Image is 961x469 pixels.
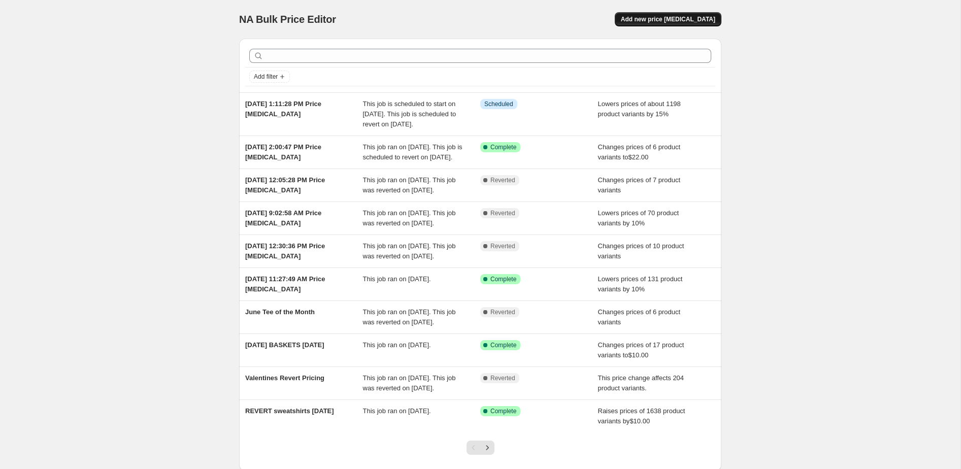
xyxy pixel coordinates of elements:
span: Valentines Revert Pricing [245,374,324,382]
span: $10.00 [629,417,650,425]
span: This price change affects 204 product variants. [598,374,684,392]
span: Changes prices of 17 product variants to [598,341,684,359]
span: This job ran on [DATE]. [363,407,431,415]
span: [DATE] 12:05:28 PM Price [MEDICAL_DATA] [245,176,325,194]
span: This job ran on [DATE]. [363,275,431,283]
span: Add new price [MEDICAL_DATA] [621,15,715,23]
span: This job ran on [DATE]. This job was reverted on [DATE]. [363,374,456,392]
button: Add filter [249,71,290,83]
span: This job ran on [DATE]. This job is scheduled to revert on [DATE]. [363,143,462,161]
span: Changes prices of 7 product variants [598,176,681,194]
span: Lowers prices of about 1198 product variants by 15% [598,100,681,118]
span: Complete [490,143,516,151]
span: [DATE] 9:02:58 AM Price [MEDICAL_DATA] [245,209,321,227]
span: This job ran on [DATE]. [363,341,431,349]
span: This job ran on [DATE]. This job was reverted on [DATE]. [363,308,456,326]
span: This job ran on [DATE]. This job was reverted on [DATE]. [363,209,456,227]
span: Reverted [490,209,515,217]
span: [DATE] 1:11:28 PM Price [MEDICAL_DATA] [245,100,321,118]
span: Reverted [490,374,515,382]
span: Lowers prices of 131 product variants by 10% [598,275,683,293]
span: $10.00 [628,351,648,359]
span: Changes prices of 10 product variants [598,242,684,260]
span: Complete [490,407,516,415]
span: NA Bulk Price Editor [239,14,336,25]
span: Add filter [254,73,278,81]
span: Scheduled [484,100,513,108]
span: $22.00 [628,153,648,161]
span: [DATE] 2:00:47 PM Price [MEDICAL_DATA] [245,143,321,161]
span: Reverted [490,242,515,250]
span: Lowers prices of 70 product variants by 10% [598,209,679,227]
span: [DATE] 11:27:49 AM Price [MEDICAL_DATA] [245,275,325,293]
span: Reverted [490,308,515,316]
span: Changes prices of 6 product variants [598,308,681,326]
span: Reverted [490,176,515,184]
span: [DATE] BASKETS [DATE] [245,341,324,349]
button: Add new price [MEDICAL_DATA] [615,12,721,26]
nav: Pagination [467,441,494,455]
span: Complete [490,341,516,349]
span: [DATE] 12:30:36 PM Price [MEDICAL_DATA] [245,242,325,260]
span: Complete [490,275,516,283]
span: REVERT sweatshirts [DATE] [245,407,334,415]
span: This job ran on [DATE]. This job was reverted on [DATE]. [363,242,456,260]
button: Next [480,441,494,455]
span: This job ran on [DATE]. This job was reverted on [DATE]. [363,176,456,194]
span: This job is scheduled to start on [DATE]. This job is scheduled to revert on [DATE]. [363,100,456,128]
span: Raises prices of 1638 product variants by [598,407,685,425]
span: Changes prices of 6 product variants to [598,143,681,161]
span: June Tee of the Month [245,308,315,316]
